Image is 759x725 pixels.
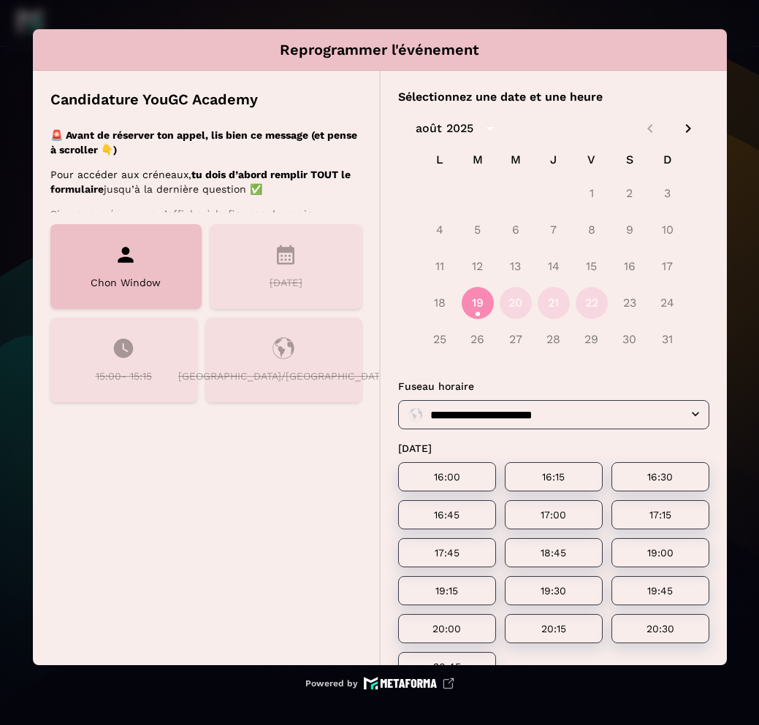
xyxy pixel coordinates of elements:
button: calendar view is open, switch to year view [478,116,503,141]
p: 16:45 [416,509,478,521]
button: 20 août 2025 [500,287,532,319]
p: 16:00 [416,471,478,483]
p: Candidature YouGC Academy [50,88,258,110]
span: L [427,145,453,174]
img: logo [364,677,454,690]
p: 17:15 [629,509,692,521]
span: M [465,145,491,174]
span: J [541,145,567,174]
p: 20:45 [416,661,478,672]
p: [GEOGRAPHIC_DATA]/[GEOGRAPHIC_DATA] [178,369,389,383]
span: V [579,145,605,174]
p: 20:15 [522,623,585,634]
span: M [503,145,529,174]
p: 20:00 [416,623,478,634]
p: Powered by [305,678,358,689]
p: Si aucun créneau ne s’affiche à la fin, pas de panique : [50,207,357,221]
span: D [655,145,681,174]
p: 16:30 [629,471,692,483]
strong: tu dois d’abord remplir TOUT le formulaire [50,169,351,195]
p: [DATE] [270,275,302,291]
div: août [416,120,442,137]
p: 19:15 [416,585,478,597]
p: 19:00 [629,547,692,559]
p: Reprogrammer l'événement [280,41,479,58]
strong: 🚨 Avant de réserver ton appel, lis bien ce message (et pense à scroller 👇) [50,129,357,156]
p: 17:00 [522,509,585,521]
p: Sélectionnez une date et une heure [398,88,709,106]
p: 17:45 [416,547,478,559]
button: Next month [676,116,701,141]
p: 15:00 - 15:15 [96,369,152,383]
p: 19:30 [522,585,585,597]
p: Fuseau horaire [398,379,709,394]
p: 20:30 [629,623,692,634]
p: [DATE] [398,441,709,456]
a: Powered by [305,677,454,690]
button: 21 août 2025 [538,287,570,319]
p: 16:15 [522,471,585,483]
button: 22 août 2025 [576,287,608,319]
p: Pour accéder aux créneaux, jusqu’à la dernière question ✅ [50,167,357,196]
span: S [617,145,643,174]
p: Chon Window [91,275,161,290]
button: 19 août 2025 [462,287,494,319]
p: 18:45 [522,547,585,559]
p: 19:45 [629,585,692,597]
div: 2025 [446,120,473,137]
button: Open [687,405,704,423]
